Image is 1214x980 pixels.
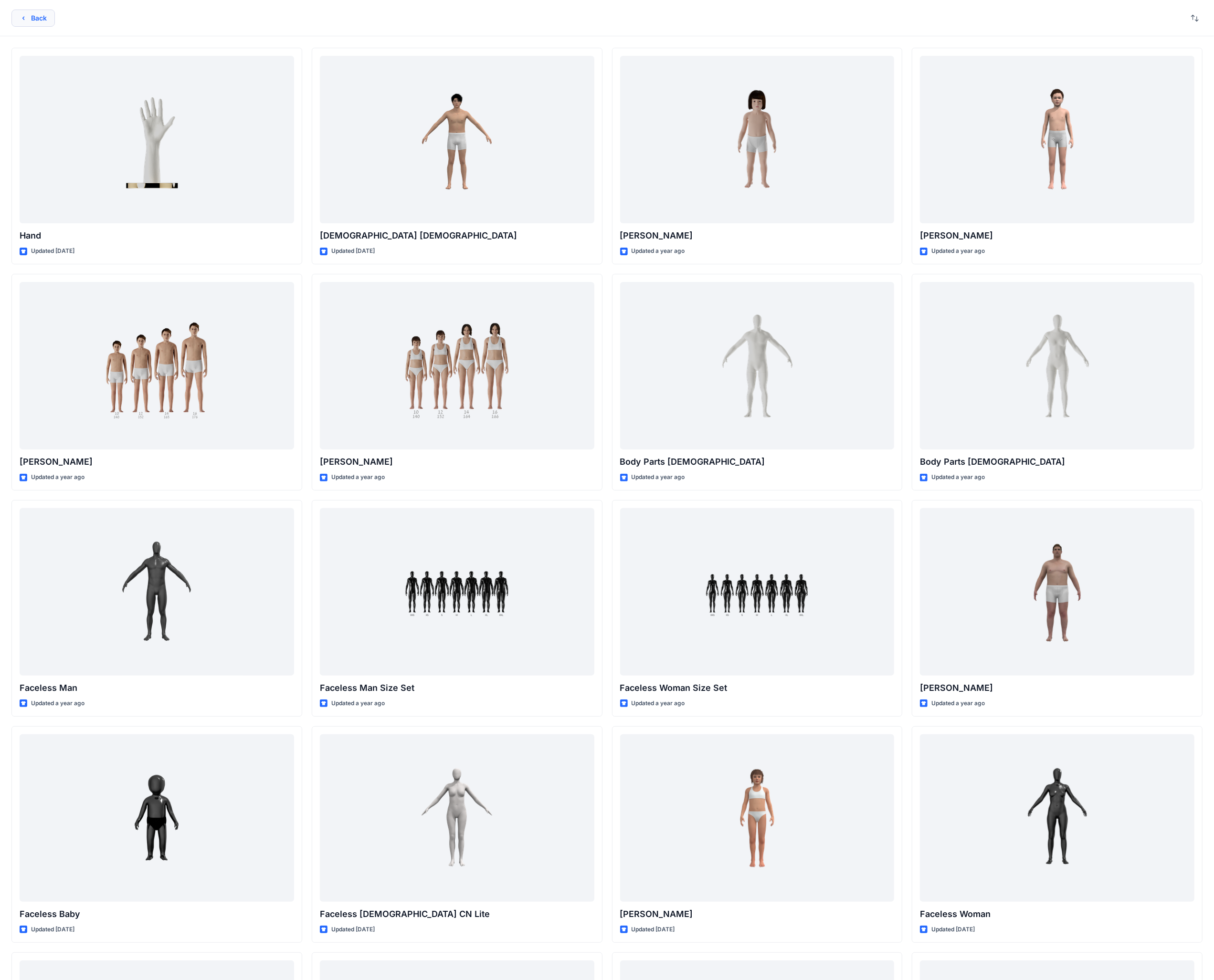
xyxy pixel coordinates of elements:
[620,907,895,921] p: [PERSON_NAME]
[920,282,1194,449] a: Body Parts Female
[620,681,895,695] p: Faceless Woman Size Set
[320,734,594,902] a: Faceless Female CN Lite
[320,56,594,223] a: Male Asian
[920,681,1194,695] p: [PERSON_NAME]
[320,282,594,449] a: Brenda
[620,56,895,223] a: Charlie
[31,472,84,482] p: Updated a year ago
[931,472,985,482] p: Updated a year ago
[632,925,675,935] p: Updated [DATE]
[20,229,294,242] p: Hand
[320,907,594,921] p: Faceless [DEMOGRAPHIC_DATA] CN Lite
[931,925,975,935] p: Updated [DATE]
[931,699,985,709] p: Updated a year ago
[20,734,294,902] a: Faceless Baby
[31,925,74,935] p: Updated [DATE]
[11,10,55,27] button: Back
[920,229,1194,242] p: [PERSON_NAME]
[20,282,294,449] a: Brandon
[920,734,1194,902] a: Faceless Woman
[920,907,1194,921] p: Faceless Woman
[620,734,895,902] a: Emily
[320,455,594,469] p: [PERSON_NAME]
[632,472,685,482] p: Updated a year ago
[20,455,294,469] p: [PERSON_NAME]
[620,229,895,242] p: [PERSON_NAME]
[320,229,594,242] p: [DEMOGRAPHIC_DATA] [DEMOGRAPHIC_DATA]
[20,508,294,676] a: Faceless Man
[31,246,74,256] p: Updated [DATE]
[620,508,895,676] a: Faceless Woman Size Set
[20,907,294,921] p: Faceless Baby
[331,699,385,709] p: Updated a year ago
[320,681,594,695] p: Faceless Man Size Set
[920,56,1194,223] a: Emil
[320,508,594,676] a: Faceless Man Size Set
[20,56,294,223] a: Hand
[331,246,375,256] p: Updated [DATE]
[331,472,385,482] p: Updated a year ago
[920,455,1194,469] p: Body Parts [DEMOGRAPHIC_DATA]
[620,455,895,469] p: Body Parts [DEMOGRAPHIC_DATA]
[931,246,985,256] p: Updated a year ago
[632,246,685,256] p: Updated a year ago
[331,925,375,935] p: Updated [DATE]
[620,282,895,449] a: Body Parts Male
[20,681,294,695] p: Faceless Man
[920,508,1194,676] a: Joseph
[31,699,84,709] p: Updated a year ago
[632,699,685,709] p: Updated a year ago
